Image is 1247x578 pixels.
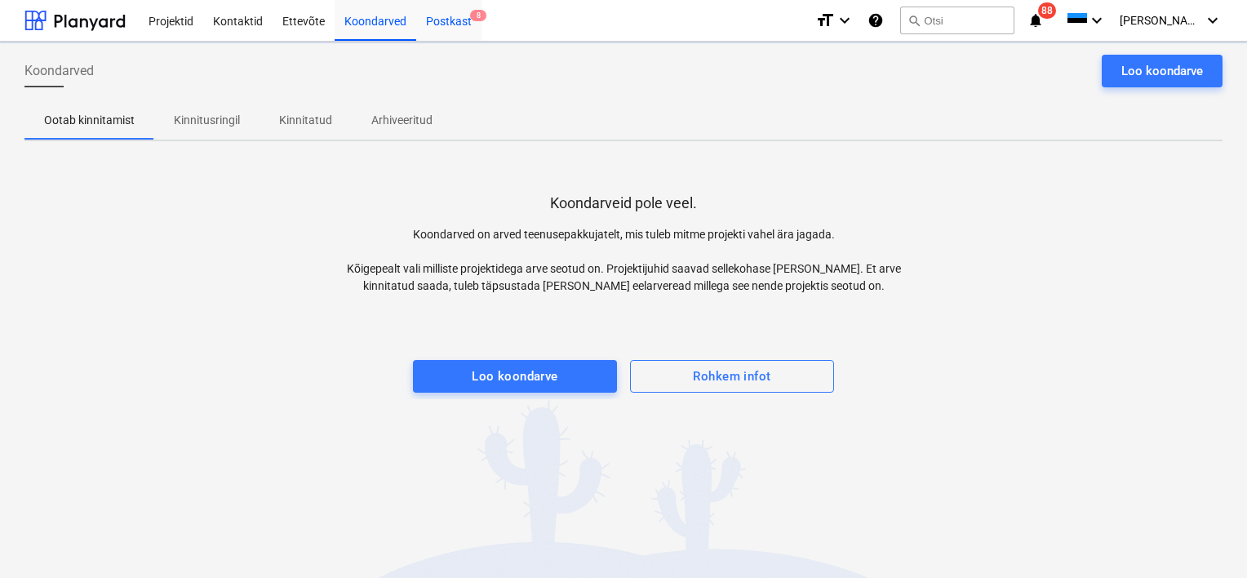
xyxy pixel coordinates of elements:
[908,14,921,27] span: search
[472,366,558,387] div: Loo koondarve
[835,11,854,30] i: keyboard_arrow_down
[174,112,240,129] p: Kinnitusringil
[630,360,834,393] button: Rohkem infot
[279,112,332,129] p: Kinnitatud
[371,112,433,129] p: Arhiveeritud
[1120,14,1201,27] span: [PERSON_NAME]
[868,11,884,30] i: Abikeskus
[550,193,697,213] p: Koondarveid pole veel.
[24,61,94,81] span: Koondarved
[1203,11,1223,30] i: keyboard_arrow_down
[413,360,617,393] button: Loo koondarve
[693,366,770,387] div: Rohkem infot
[470,10,486,21] span: 8
[44,112,135,129] p: Ootab kinnitamist
[900,7,1014,34] button: Otsi
[815,11,835,30] i: format_size
[1038,2,1056,19] span: 88
[1027,11,1044,30] i: notifications
[1121,60,1203,82] div: Loo koondarve
[324,226,923,295] p: Koondarved on arved teenusepakkujatelt, mis tuleb mitme projekti vahel ära jagada. Kõigepealt val...
[1087,11,1107,30] i: keyboard_arrow_down
[1102,55,1223,87] button: Loo koondarve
